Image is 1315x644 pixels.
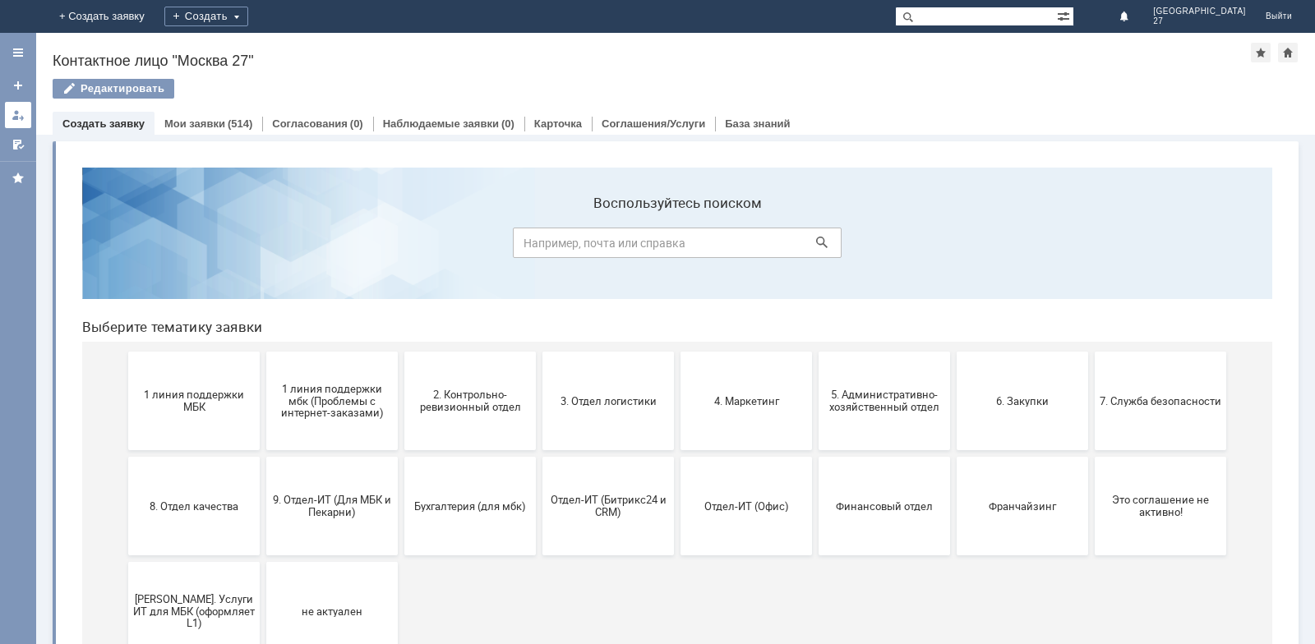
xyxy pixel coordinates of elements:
button: не актуален [197,407,329,506]
label: Воспользуйтесь поиском [444,40,773,57]
a: Наблюдаемые заявки [383,117,499,130]
div: (0) [501,117,514,130]
div: Создать [164,7,248,26]
button: Это соглашение не активно! [1026,302,1157,401]
span: 7. Служба безопасности [1031,240,1152,252]
span: 9. Отдел-ИТ (Для МБК и Пекарни) [202,339,324,364]
button: 3. Отдел логистики [473,197,605,296]
button: 7. Служба безопасности [1026,197,1157,296]
span: 5. Административно-хозяйственный отдел [754,234,876,259]
span: Финансовый отдел [754,345,876,357]
div: Сделать домашней страницей [1278,43,1298,62]
a: Карточка [534,117,582,130]
a: Соглашения/Услуги [602,117,705,130]
span: 27 [1153,16,1246,26]
span: Отдел-ИТ (Офис) [616,345,738,357]
div: Контактное лицо "Москва 27" [53,53,1251,69]
span: не актуален [202,450,324,462]
button: Бухгалтерия (для мбк) [335,302,467,401]
span: Франчайзинг [893,345,1014,357]
div: Добавить в избранное [1251,43,1271,62]
span: 8. Отдел качества [64,345,186,357]
button: 6. Закупки [888,197,1019,296]
span: Это соглашение не активно! [1031,339,1152,364]
span: 1 линия поддержки МБК [64,234,186,259]
a: Мои заявки [5,102,31,128]
input: Например, почта или справка [444,73,773,103]
a: Создать заявку [62,117,145,130]
div: (514) [228,117,252,130]
button: 8. Отдел качества [59,302,191,401]
span: Расширенный поиск [1057,7,1073,23]
button: 9. Отдел-ИТ (Для МБК и Пекарни) [197,302,329,401]
button: 1 линия поддержки МБК [59,197,191,296]
button: Франчайзинг [888,302,1019,401]
button: 4. Маркетинг [611,197,743,296]
a: База знаний [725,117,790,130]
span: Бухгалтерия (для мбк) [340,345,462,357]
header: Выберите тематику заявки [13,164,1203,181]
a: Мои заявки [164,117,225,130]
button: [PERSON_NAME]. Услуги ИТ для МБК (оформляет L1) [59,407,191,506]
button: 2. Контрольно-ревизионный отдел [335,197,467,296]
span: [GEOGRAPHIC_DATA] [1153,7,1246,16]
span: [PERSON_NAME]. Услуги ИТ для МБК (оформляет L1) [64,438,186,475]
button: Отдел-ИТ (Битрикс24 и CRM) [473,302,605,401]
a: Согласования [272,117,348,130]
span: Отдел-ИТ (Битрикс24 и CRM) [478,339,600,364]
a: Создать заявку [5,72,31,99]
button: Финансовый отдел [750,302,881,401]
button: 1 линия поддержки мбк (Проблемы с интернет-заказами) [197,197,329,296]
div: (0) [350,117,363,130]
a: Мои согласования [5,131,31,158]
span: 2. Контрольно-ревизионный отдел [340,234,462,259]
span: 1 линия поддержки мбк (Проблемы с интернет-заказами) [202,228,324,264]
span: 6. Закупки [893,240,1014,252]
span: 4. Маркетинг [616,240,738,252]
button: Отдел-ИТ (Офис) [611,302,743,401]
span: 3. Отдел логистики [478,240,600,252]
button: 5. Административно-хозяйственный отдел [750,197,881,296]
